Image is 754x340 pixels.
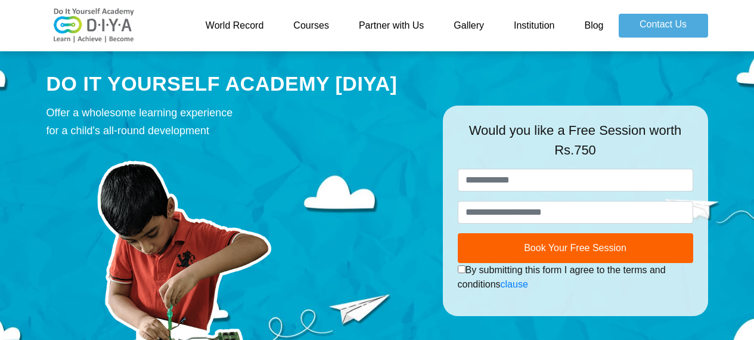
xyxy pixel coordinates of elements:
a: Contact Us [619,14,708,38]
div: By submitting this form I agree to the terms and conditions [458,263,693,292]
a: Blog [569,14,618,38]
a: Institution [499,14,569,38]
button: Book Your Free Session [458,233,693,263]
img: logo-v2.png [46,8,142,44]
a: clause [501,279,528,289]
a: Partner with Us [344,14,439,38]
a: World Record [191,14,279,38]
div: Offer a wholesome learning experience for a child's all-round development [46,104,425,140]
a: Gallery [439,14,499,38]
span: Book Your Free Session [524,243,626,253]
div: DO IT YOURSELF ACADEMY [DIYA] [46,70,425,98]
a: Courses [278,14,344,38]
div: Would you like a Free Session worth Rs.750 [458,120,693,169]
